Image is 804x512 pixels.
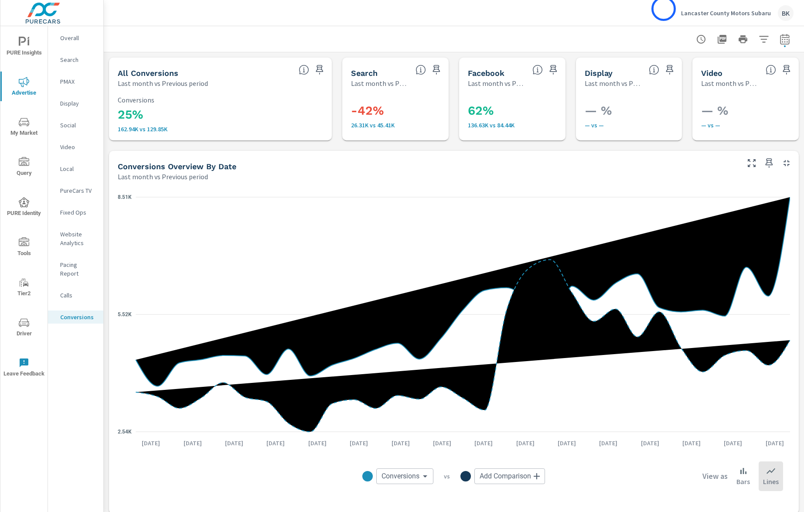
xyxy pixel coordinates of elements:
[118,78,208,89] p: Last month vs Previous period
[48,31,103,44] div: Overall
[60,34,96,42] p: Overall
[60,99,96,108] p: Display
[468,103,583,118] h3: 62%
[376,468,433,484] div: Conversions
[60,55,96,64] p: Search
[546,63,560,77] span: Save this to your personalized report
[60,186,96,195] p: PureCars TV
[382,472,419,481] span: Conversions
[468,68,504,78] h5: Facebook
[219,439,249,447] p: [DATE]
[755,31,773,48] button: Apply Filters
[585,78,642,89] p: Last month vs Previous period
[313,63,327,77] span: Save this to your personalized report
[718,439,748,447] p: [DATE]
[118,107,323,122] h3: 25%
[593,439,623,447] p: [DATE]
[585,122,700,129] p: — vs —
[118,162,236,171] h5: Conversions Overview By Date
[60,291,96,300] p: Calls
[701,68,722,78] h5: Video
[385,439,416,447] p: [DATE]
[351,78,409,89] p: Last month vs Previous period
[118,194,132,200] text: 8.51K
[762,156,776,170] span: Save this to your personalized report
[302,439,333,447] p: [DATE]
[433,472,460,480] p: vs
[60,313,96,321] p: Conversions
[118,68,178,78] h5: All Conversions
[585,68,613,78] h5: Display
[177,439,208,447] p: [DATE]
[3,237,45,259] span: Tools
[3,358,45,379] span: Leave Feedback
[60,121,96,130] p: Social
[427,439,457,447] p: [DATE]
[3,317,45,339] span: Driver
[48,140,103,154] div: Video
[676,439,707,447] p: [DATE]
[760,439,790,447] p: [DATE]
[48,258,103,280] div: Pacing Report
[299,65,309,75] span: All Conversions include Actions, Leads and Unmapped Conversions
[3,117,45,138] span: My Market
[136,439,166,447] p: [DATE]
[429,63,443,77] span: Save this to your personalized report
[763,476,779,487] p: Lines
[416,65,426,75] span: Search Conversions include Actions, Leads and Unmapped Conversions.
[60,77,96,86] p: PMAX
[118,171,208,182] p: Last month vs Previous period
[635,439,665,447] p: [DATE]
[468,78,525,89] p: Last month vs Previous period
[681,9,771,17] p: Lancaster County Motors Subaru
[48,119,103,132] div: Social
[48,311,103,324] div: Conversions
[702,472,728,481] h6: View as
[510,439,541,447] p: [DATE]
[351,103,466,118] h3: -42%
[776,31,794,48] button: Select Date Range
[3,157,45,178] span: Query
[60,208,96,217] p: Fixed Ops
[60,164,96,173] p: Local
[351,68,378,78] h5: Search
[745,156,759,170] button: Make Fullscreen
[60,143,96,151] p: Video
[0,26,48,387] div: nav menu
[713,31,731,48] button: "Export Report to PDF"
[344,439,374,447] p: [DATE]
[3,77,45,98] span: Advertise
[60,230,96,247] p: Website Analytics
[468,439,499,447] p: [DATE]
[766,65,776,75] span: Video Conversions include Actions, Leads and Unmapped Conversions
[60,260,96,278] p: Pacing Report
[468,122,583,129] p: 136.63K vs 84.44K
[532,65,543,75] span: All conversions reported from Facebook with duplicates filtered out
[260,439,291,447] p: [DATE]
[780,63,794,77] span: Save this to your personalized report
[48,184,103,197] div: PureCars TV
[552,439,582,447] p: [DATE]
[649,65,659,75] span: Display Conversions include Actions, Leads and Unmapped Conversions
[663,63,677,77] span: Save this to your personalized report
[48,228,103,249] div: Website Analytics
[474,468,545,484] div: Add Comparison
[118,311,132,317] text: 5.52K
[48,75,103,88] div: PMAX
[48,289,103,302] div: Calls
[3,277,45,299] span: Tier2
[736,476,750,487] p: Bars
[585,103,700,118] h3: — %
[351,122,466,129] p: 26,313 vs 45,408
[48,53,103,66] div: Search
[701,78,759,89] p: Last month vs Previous period
[778,5,794,21] div: BK
[780,156,794,170] button: Minimize Widget
[118,96,323,104] p: Conversions
[3,37,45,58] span: PURE Insights
[118,429,132,435] text: 2.54K
[48,97,103,110] div: Display
[3,197,45,218] span: PURE Identity
[48,206,103,219] div: Fixed Ops
[480,472,531,481] span: Add Comparison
